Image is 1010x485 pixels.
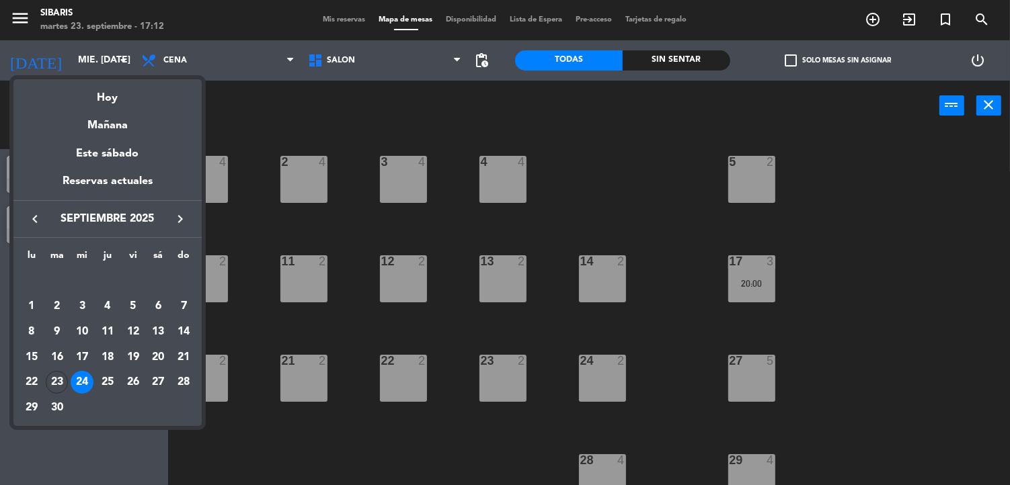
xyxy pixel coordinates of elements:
div: 27 [147,371,169,394]
td: 1 de septiembre de 2025 [19,294,44,319]
td: 7 de septiembre de 2025 [171,294,196,319]
div: 3 [71,295,93,318]
div: 19 [122,346,145,369]
td: 16 de septiembre de 2025 [44,345,70,370]
td: 4 de septiembre de 2025 [95,294,120,319]
div: 6 [147,295,169,318]
i: keyboard_arrow_left [27,211,43,227]
div: 24 [71,371,93,394]
div: 26 [122,371,145,394]
div: Hoy [13,79,202,107]
div: Reservas actuales [13,173,202,200]
td: 15 de septiembre de 2025 [19,345,44,370]
i: keyboard_arrow_right [172,211,188,227]
th: martes [44,248,70,269]
td: 9 de septiembre de 2025 [44,319,70,345]
th: viernes [120,248,146,269]
td: 21 de septiembre de 2025 [171,345,196,370]
div: 5 [122,295,145,318]
div: 30 [46,396,69,419]
th: lunes [19,248,44,269]
div: 20 [147,346,169,369]
div: 29 [20,396,43,419]
td: 10 de septiembre de 2025 [69,319,95,345]
div: 4 [96,295,119,318]
td: 28 de septiembre de 2025 [171,369,196,395]
div: 10 [71,320,93,343]
div: 1 [20,295,43,318]
td: SEP. [19,269,196,294]
td: 18 de septiembre de 2025 [95,345,120,370]
div: 12 [122,320,145,343]
div: 28 [172,371,195,394]
th: sábado [146,248,171,269]
td: 6 de septiembre de 2025 [146,294,171,319]
td: 5 de septiembre de 2025 [120,294,146,319]
div: 23 [46,371,69,394]
td: 25 de septiembre de 2025 [95,369,120,395]
div: 17 [71,346,93,369]
td: 3 de septiembre de 2025 [69,294,95,319]
td: 29 de septiembre de 2025 [19,395,44,421]
div: 15 [20,346,43,369]
div: 21 [172,346,195,369]
div: 2 [46,295,69,318]
th: jueves [95,248,120,269]
td: 2 de septiembre de 2025 [44,294,70,319]
div: 7 [172,295,195,318]
td: 26 de septiembre de 2025 [120,369,146,395]
div: 25 [96,371,119,394]
div: 9 [46,320,69,343]
button: keyboard_arrow_left [23,210,47,228]
td: 17 de septiembre de 2025 [69,345,95,370]
th: domingo [171,248,196,269]
td: 11 de septiembre de 2025 [95,319,120,345]
button: keyboard_arrow_right [168,210,192,228]
div: 22 [20,371,43,394]
div: 11 [96,320,119,343]
td: 27 de septiembre de 2025 [146,369,171,395]
div: Mañana [13,107,202,134]
td: 22 de septiembre de 2025 [19,369,44,395]
td: 24 de septiembre de 2025 [69,369,95,395]
td: 12 de septiembre de 2025 [120,319,146,345]
td: 30 de septiembre de 2025 [44,395,70,421]
td: 8 de septiembre de 2025 [19,319,44,345]
div: 18 [96,346,119,369]
div: 16 [46,346,69,369]
div: Este sábado [13,135,202,173]
td: 23 de septiembre de 2025 [44,369,70,395]
td: 20 de septiembre de 2025 [146,345,171,370]
td: 19 de septiembre de 2025 [120,345,146,370]
div: 8 [20,320,43,343]
span: septiembre 2025 [47,210,168,228]
td: 14 de septiembre de 2025 [171,319,196,345]
td: 13 de septiembre de 2025 [146,319,171,345]
div: 13 [147,320,169,343]
div: 14 [172,320,195,343]
th: miércoles [69,248,95,269]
